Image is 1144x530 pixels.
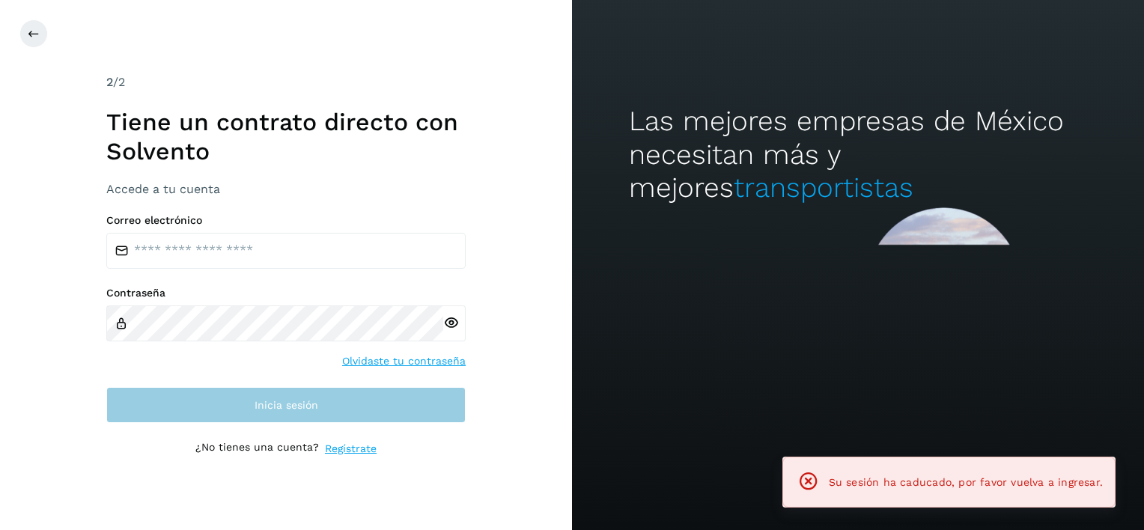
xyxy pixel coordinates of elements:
[106,182,466,196] h3: Accede a tu cuenta
[106,73,466,91] div: /2
[106,214,466,227] label: Correo electrónico
[342,353,466,369] a: Olvidaste tu contraseña
[829,476,1103,488] span: Su sesión ha caducado, por favor vuelva a ingresar.
[734,171,913,204] span: transportistas
[325,441,377,457] a: Regístrate
[106,387,466,423] button: Inicia sesión
[106,108,466,165] h1: Tiene un contrato directo con Solvento
[106,287,466,299] label: Contraseña
[629,105,1086,204] h2: Las mejores empresas de México necesitan más y mejores
[255,400,318,410] span: Inicia sesión
[195,441,319,457] p: ¿No tienes una cuenta?
[106,75,113,89] span: 2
